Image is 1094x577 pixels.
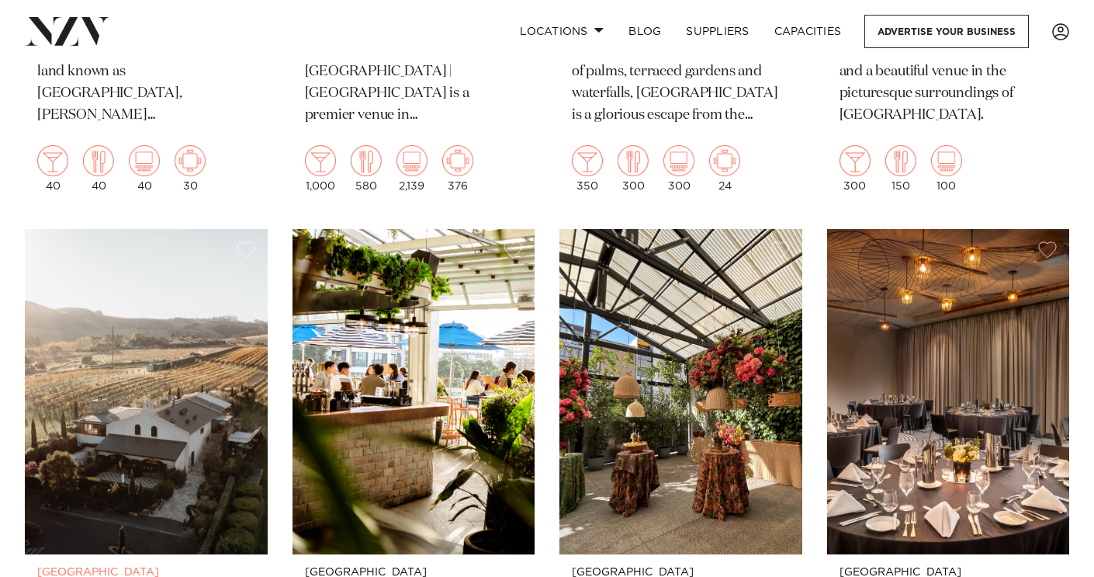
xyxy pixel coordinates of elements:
[442,145,473,192] div: 376
[840,145,871,192] div: 300
[572,145,603,192] div: 350
[663,145,694,192] div: 300
[351,145,382,176] img: dining.png
[618,145,649,192] div: 300
[37,145,68,176] img: cocktail.png
[37,40,255,127] p: Located on 100 acres of private land known as [GEOGRAPHIC_DATA], [PERSON_NAME][GEOGRAPHIC_DATA] i...
[931,145,962,192] div: 100
[305,40,523,127] p: The recently refurbished Aotea – [GEOGRAPHIC_DATA] | [GEOGRAPHIC_DATA] is a premier venue in [GEO...
[396,145,428,176] img: theatre.png
[305,145,336,176] img: cocktail.png
[931,145,962,176] img: theatre.png
[83,145,114,176] img: dining.png
[37,145,68,192] div: 40
[129,145,160,192] div: 40
[351,145,382,192] div: 580
[762,15,854,48] a: Capacities
[885,145,916,176] img: dining.png
[709,145,740,176] img: meeting.png
[618,145,649,176] img: dining.png
[175,145,206,176] img: meeting.png
[305,145,336,192] div: 1,000
[442,145,473,176] img: meeting.png
[396,145,428,192] div: 2,139
[507,15,616,48] a: Locations
[864,15,1029,48] a: Advertise your business
[827,229,1070,554] img: Corporate gala dinner setup at Hilton Karaka
[616,15,673,48] a: BLOG
[25,17,109,45] img: nzv-logo.png
[663,145,694,176] img: theatre.png
[83,145,114,192] div: 40
[840,145,871,176] img: cocktail.png
[840,40,1058,127] p: Fabric Cafe Bistro is a culinary gem and a beautiful venue in the picturesque surroundings of [GE...
[129,145,160,176] img: theatre.png
[709,145,740,192] div: 24
[572,145,603,176] img: cocktail.png
[572,40,790,127] p: Nestled amidst a tropical landscape of palms, terraced gardens and waterfalls, [GEOGRAPHIC_DATA] ...
[885,145,916,192] div: 150
[673,15,761,48] a: SUPPLIERS
[175,145,206,192] div: 30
